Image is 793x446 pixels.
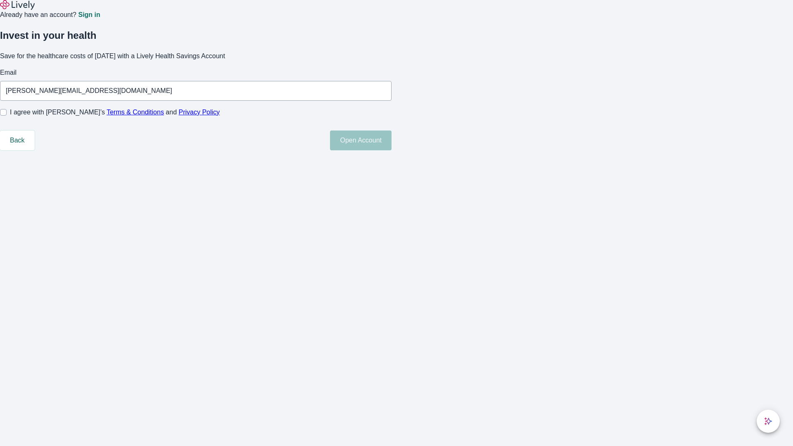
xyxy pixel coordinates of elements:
[10,107,220,117] span: I agree with [PERSON_NAME]’s and
[764,417,772,425] svg: Lively AI Assistant
[107,109,164,116] a: Terms & Conditions
[78,12,100,18] a: Sign in
[757,410,780,433] button: chat
[179,109,220,116] a: Privacy Policy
